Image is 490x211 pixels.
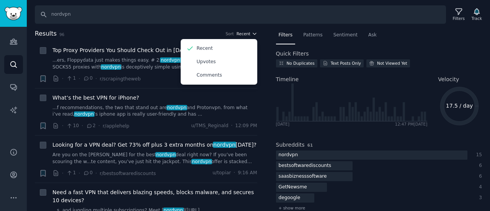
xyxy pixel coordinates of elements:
span: 10 [66,123,79,129]
span: 9:16 AM [238,170,257,177]
button: Track [469,7,485,23]
div: bestsoftwarediscounts [276,161,334,171]
span: u/TMS_Reginald [191,123,228,129]
div: 6 [475,162,482,169]
span: nordvpn [101,64,121,70]
span: nordvpn [167,105,187,110]
a: Are you on the [PERSON_NAME] for the bestnordvpndeal right now? If you’ve been scouring the w...t... [52,152,257,165]
span: Looking for a VPN deal? Get 73% off plus 3 extra months on [DATE]? [52,141,256,149]
div: No Duplicates [287,61,315,66]
div: nordvpn [276,150,301,160]
span: 1 [66,170,76,177]
div: Sort [225,31,234,36]
div: Not Viewed Yet [377,61,407,66]
span: nordvpn [191,159,212,164]
span: Recent [237,31,250,36]
span: 12:09 PM [235,123,257,129]
div: 12:47 PM [DATE] [395,121,428,127]
span: · [62,169,64,177]
span: 61 [307,143,313,147]
a: ...f recommendations, the two that stand out arenordvpnand Protonvpn. from what i’ve read,nordvpn... [52,105,257,118]
div: Track [472,16,482,21]
p: Recent [197,45,213,52]
span: · [98,122,100,130]
div: saasbiznesssoftware [276,172,330,182]
div: 4 [475,184,482,191]
button: Recent [237,31,257,36]
span: Filters [279,32,293,39]
a: Need a fast VPN that delivers blazing speeds, blocks malware, and secures 10 devices? [52,188,257,204]
a: Looking for a VPN deal? Get 73% off plus 3 extra months onnordvpn[DATE]? [52,141,256,149]
span: r/bestsoftwarediscounts [100,171,156,176]
div: Text Posts Only [331,61,361,66]
span: 0 [83,170,93,177]
span: Ask [368,32,377,39]
div: 3 [475,195,482,201]
span: · [78,169,80,177]
span: 0 [83,75,93,82]
h2: Quick Filters [276,50,309,58]
span: · [95,169,97,177]
text: 17.5 / day [446,103,473,109]
div: GetNewsme [276,183,310,192]
span: Velocity [438,75,459,83]
span: + show more [279,205,305,211]
span: nordvpn [160,57,181,63]
div: 15 [475,152,482,159]
span: · [62,122,64,130]
span: Results [35,29,57,39]
div: 6 [475,173,482,180]
span: Timeline [276,75,299,83]
span: · [95,75,97,83]
span: 2 [86,123,96,129]
p: Upvotes [197,59,216,65]
span: r/applehelp [103,123,129,129]
span: · [62,75,64,83]
span: · [82,122,83,130]
span: · [78,75,80,83]
span: Patterns [303,32,322,39]
span: nordvpn [155,152,176,157]
h2: Subreddits [276,141,305,149]
a: Top Proxy Providers You Should Check Out in [DATE] [52,46,191,54]
span: nordvpn [74,111,95,117]
span: nordvpn [213,142,236,148]
span: · [231,123,232,129]
div: Filters [453,16,465,21]
div: [DATE] [276,121,290,127]
div: degoogle [276,193,303,203]
span: r/scrapingtheweb [100,76,140,82]
a: What’s the best VPN for iPhone? [52,94,139,102]
span: 96 [59,32,64,37]
p: Comments [197,72,222,79]
img: GummySearch logo [5,7,22,20]
span: Sentiment [333,32,358,39]
a: ...ers, Floppydata just makes things easy. # 2.nordvpn(SOCKS5 Proxy) Setting up SOCKS5 proxies wi... [52,57,257,70]
span: u/topiar [212,170,231,177]
span: 1 [66,75,76,82]
input: Search Keyword [35,5,446,24]
span: · [234,170,235,177]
